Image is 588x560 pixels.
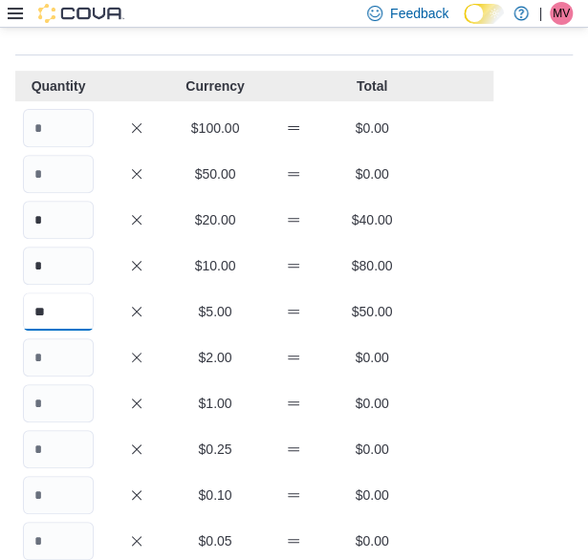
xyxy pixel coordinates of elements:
[23,292,94,331] input: Quantity
[23,338,94,377] input: Quantity
[180,440,250,459] p: $0.25
[23,522,94,560] input: Quantity
[23,76,94,96] p: Quantity
[180,118,250,138] p: $100.00
[23,247,94,285] input: Quantity
[337,164,407,183] p: $0.00
[550,2,573,25] div: Melanie Vape
[337,118,407,138] p: $0.00
[337,348,407,367] p: $0.00
[337,440,407,459] p: $0.00
[23,109,94,147] input: Quantity
[23,476,94,514] input: Quantity
[390,4,448,23] span: Feedback
[180,210,250,229] p: $20.00
[180,164,250,183] p: $50.00
[180,394,250,413] p: $1.00
[337,302,407,321] p: $50.00
[337,76,407,96] p: Total
[23,384,94,422] input: Quantity
[464,4,504,24] input: Dark Mode
[180,531,250,550] p: $0.05
[180,302,250,321] p: $5.00
[553,2,570,25] span: MV
[180,76,250,96] p: Currency
[337,256,407,275] p: $80.00
[337,485,407,505] p: $0.00
[337,394,407,413] p: $0.00
[23,430,94,468] input: Quantity
[337,210,407,229] p: $40.00
[38,4,124,23] img: Cova
[464,24,465,25] span: Dark Mode
[538,2,542,25] p: |
[180,256,250,275] p: $10.00
[23,155,94,193] input: Quantity
[337,531,407,550] p: $0.00
[23,201,94,239] input: Quantity
[180,485,250,505] p: $0.10
[180,348,250,367] p: $2.00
